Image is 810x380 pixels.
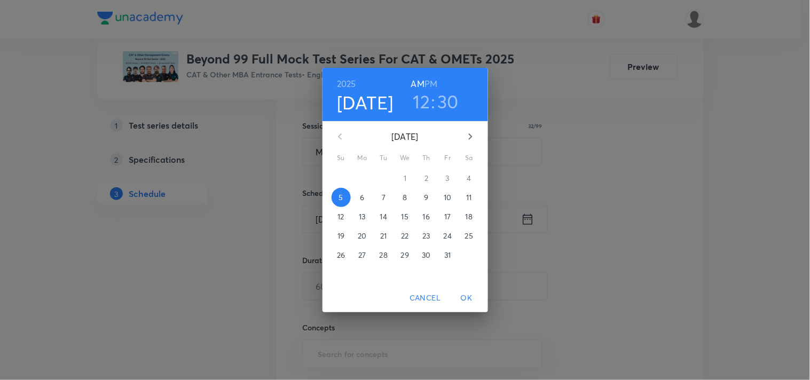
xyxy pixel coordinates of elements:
[424,192,428,203] p: 9
[353,130,458,143] p: [DATE]
[374,153,394,163] span: Tu
[431,90,435,113] h3: :
[460,153,479,163] span: Sa
[438,188,458,207] button: 10
[353,188,372,207] button: 6
[405,288,445,308] button: Cancel
[382,192,386,203] p: 7
[353,207,372,226] button: 13
[332,207,351,226] button: 12
[424,76,437,91] button: PM
[360,192,364,203] p: 6
[422,250,430,260] p: 30
[353,226,372,246] button: 20
[438,207,458,226] button: 17
[417,246,436,265] button: 30
[332,246,351,265] button: 26
[353,153,372,163] span: Mo
[359,211,365,222] p: 13
[396,188,415,207] button: 8
[332,226,351,246] button: 19
[413,90,430,113] button: 12
[444,192,451,203] p: 10
[339,192,343,203] p: 5
[438,246,458,265] button: 31
[401,231,408,241] p: 22
[444,211,451,222] p: 17
[337,91,394,114] button: [DATE]
[438,153,458,163] span: Fr
[374,188,394,207] button: 7
[358,231,366,241] p: 20
[465,231,473,241] p: 25
[460,188,479,207] button: 11
[444,250,451,260] p: 31
[444,231,452,241] p: 24
[396,207,415,226] button: 15
[380,231,387,241] p: 21
[337,211,344,222] p: 12
[374,207,394,226] button: 14
[466,192,471,203] p: 11
[438,226,458,246] button: 24
[380,250,388,260] p: 28
[337,250,345,260] p: 26
[417,153,436,163] span: Th
[460,207,479,226] button: 18
[332,153,351,163] span: Su
[466,211,473,222] p: 18
[337,76,356,91] button: 2025
[403,192,407,203] p: 8
[396,246,415,265] button: 29
[411,76,424,91] button: AM
[460,226,479,246] button: 25
[450,288,484,308] button: OK
[332,188,351,207] button: 5
[380,211,387,222] p: 14
[410,291,441,305] span: Cancel
[374,246,394,265] button: 28
[417,226,436,246] button: 23
[438,90,459,113] button: 30
[402,211,408,222] p: 15
[358,250,366,260] p: 27
[454,291,479,305] span: OK
[374,226,394,246] button: 21
[337,231,344,241] p: 19
[423,211,430,222] p: 16
[422,231,430,241] p: 23
[417,207,436,226] button: 16
[417,188,436,207] button: 9
[401,250,409,260] p: 29
[353,246,372,265] button: 27
[396,226,415,246] button: 22
[396,153,415,163] span: We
